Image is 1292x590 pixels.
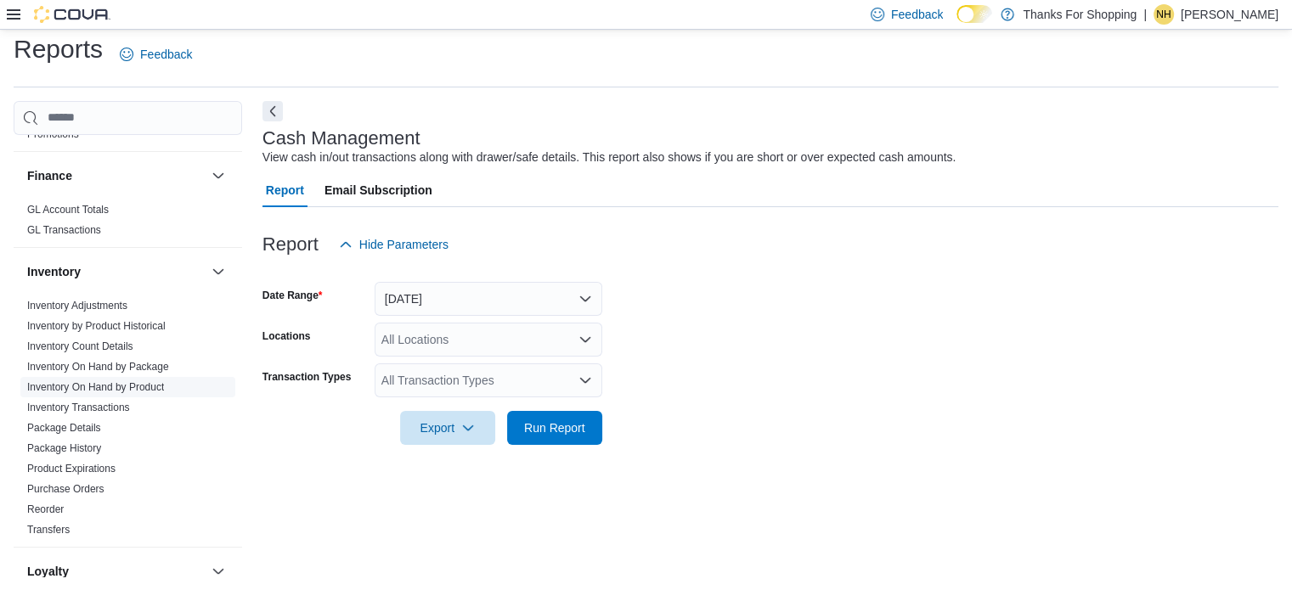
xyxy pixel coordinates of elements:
[27,463,116,475] a: Product Expirations
[27,441,101,455] span: Package History
[262,101,283,121] button: Next
[27,203,109,216] span: GL Account Totals
[27,167,72,184] h3: Finance
[956,23,957,24] span: Dark Mode
[27,128,79,140] a: Promotions
[27,442,101,454] a: Package History
[208,561,228,582] button: Loyalty
[27,524,70,536] a: Transfers
[27,263,205,280] button: Inventory
[956,5,992,23] input: Dark Mode
[208,166,228,186] button: Finance
[27,340,133,352] a: Inventory Count Details
[14,199,242,247] div: Finance
[27,360,169,374] span: Inventory On Hand by Package
[410,411,485,445] span: Export
[27,380,164,394] span: Inventory On Hand by Product
[262,149,956,166] div: View cash in/out transactions along with drawer/safe details. This report also shows if you are s...
[27,523,70,537] span: Transfers
[375,282,602,316] button: [DATE]
[27,224,101,236] a: GL Transactions
[27,401,130,414] span: Inventory Transactions
[27,563,69,580] h3: Loyalty
[262,234,319,255] h3: Report
[27,563,205,580] button: Loyalty
[140,46,192,63] span: Feedback
[1156,4,1171,25] span: NH
[262,128,420,149] h3: Cash Management
[27,361,169,373] a: Inventory On Hand by Package
[27,462,116,475] span: Product Expirations
[1023,4,1137,25] p: Thanks For Shopping
[14,295,242,547] div: Inventory
[27,402,130,413] a: Inventory Transactions
[1181,4,1278,25] p: [PERSON_NAME]
[262,289,323,302] label: Date Range
[1154,4,1174,25] div: Natasha Hodnett
[208,261,228,282] button: Inventory
[27,340,133,353] span: Inventory Count Details
[324,173,432,207] span: Email Subscription
[27,503,64,516] span: Reorder
[359,236,449,253] span: Hide Parameters
[524,419,585,436] span: Run Report
[262,370,351,384] label: Transaction Types
[578,374,592,387] button: Open list of options
[27,300,127,312] a: Inventory Adjustments
[113,37,199,71] a: Feedback
[27,320,166,332] a: Inventory by Product Historical
[578,333,592,346] button: Open list of options
[262,329,311,343] label: Locations
[27,482,104,496] span: Purchase Orders
[27,421,101,435] span: Package Details
[27,319,166,333] span: Inventory by Product Historical
[27,483,104,495] a: Purchase Orders
[891,6,943,23] span: Feedback
[27,422,101,434] a: Package Details
[27,299,127,312] span: Inventory Adjustments
[507,411,602,445] button: Run Report
[27,223,101,237] span: GL Transactions
[1143,4,1147,25] p: |
[27,263,81,280] h3: Inventory
[27,381,164,393] a: Inventory On Hand by Product
[27,503,64,515] a: Reorder
[266,173,304,207] span: Report
[27,167,205,184] button: Finance
[34,6,110,23] img: Cova
[14,32,103,66] h1: Reports
[332,228,455,261] button: Hide Parameters
[27,204,109,216] a: GL Account Totals
[400,411,495,445] button: Export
